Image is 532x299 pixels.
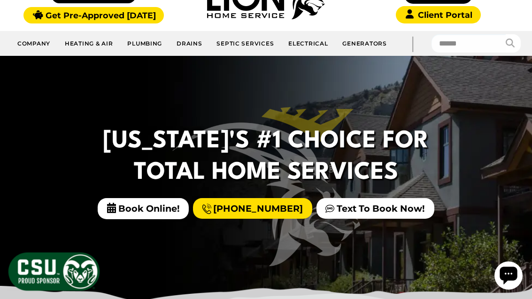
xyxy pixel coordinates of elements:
[394,31,432,56] div: |
[101,126,431,189] h2: [US_STATE]'s #1 Choice For Total Home Services
[10,35,58,52] a: Company
[209,35,281,52] a: Septic Services
[316,198,434,219] a: Text To Book Now!
[120,35,170,52] a: Plumbing
[335,35,393,52] a: Generators
[98,198,188,219] span: Book Online!
[7,251,101,292] img: CSU Sponsor Badge
[4,4,32,32] div: Open chat widget
[396,6,480,23] a: Client Portal
[23,7,164,23] a: Get Pre-Approved [DATE]
[193,198,312,219] a: [PHONE_NUMBER]
[281,35,335,52] a: Electrical
[58,35,120,52] a: Heating & Air
[170,35,209,52] a: Drains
